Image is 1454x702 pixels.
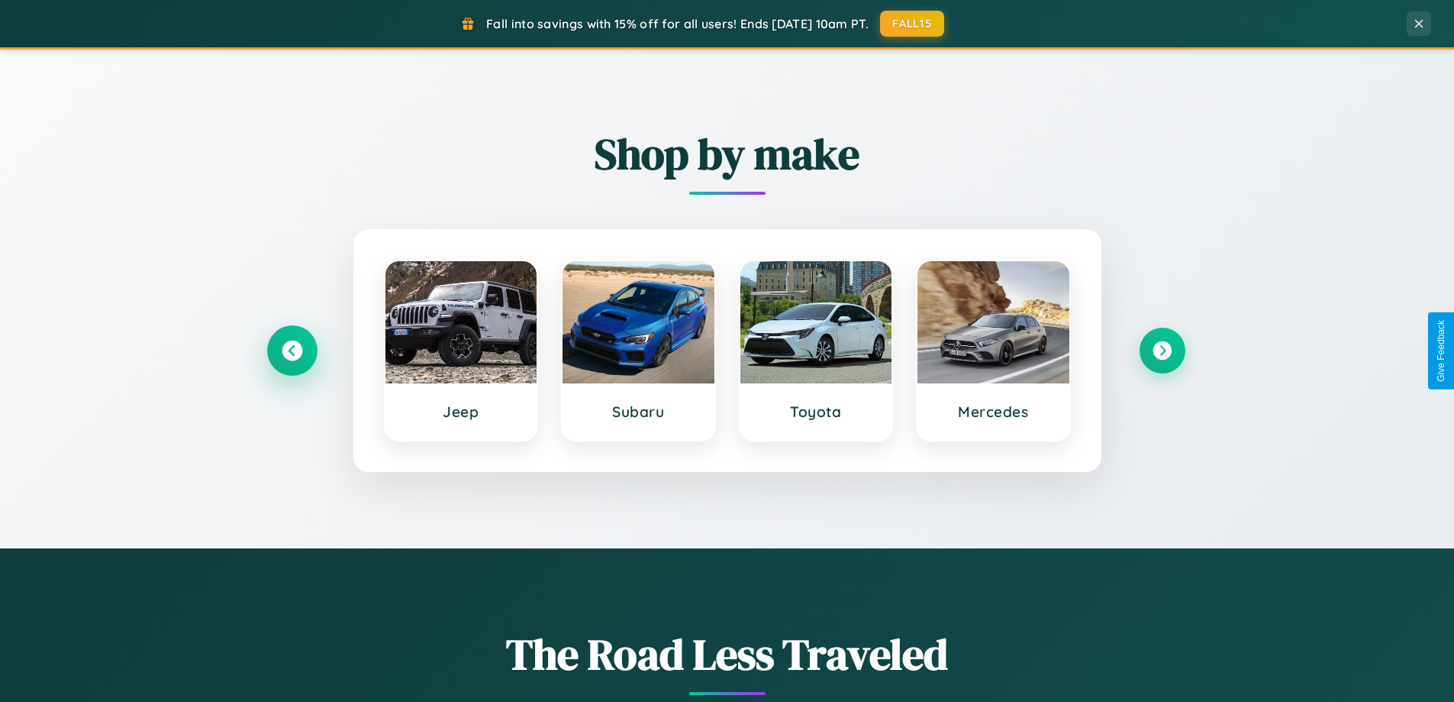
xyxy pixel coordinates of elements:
h3: Jeep [401,403,522,421]
h2: Shop by make [269,125,1185,183]
h1: The Road Less Traveled [269,625,1185,684]
h3: Toyota [756,403,877,421]
div: Give Feedback [1436,320,1446,382]
span: Fall into savings with 15% off for all users! Ends [DATE] 10am PT. [486,16,869,31]
button: FALL15 [880,11,944,37]
h3: Mercedes [933,403,1054,421]
h3: Subaru [578,403,699,421]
